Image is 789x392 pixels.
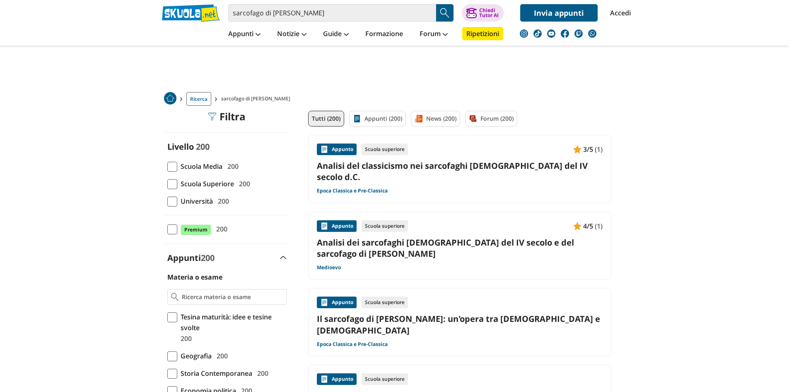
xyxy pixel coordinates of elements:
img: Appunti contenuto [320,375,328,383]
img: Apri e chiudi sezione [280,256,287,259]
img: twitch [574,29,583,38]
a: Analisi del classicismo nei sarcofaghi [DEMOGRAPHIC_DATA] del IV secolo d.C. [317,160,603,183]
span: (1) [595,221,603,231]
img: Ricerca materia o esame [171,293,179,301]
input: Ricerca materia o esame [182,293,282,301]
button: ChiediTutor AI [462,4,504,22]
a: News (200) [411,111,460,127]
img: Cerca appunti, riassunti o versioni [439,7,451,19]
input: Cerca appunti, riassunti o versioni [228,4,436,22]
a: Tutti (200) [308,111,344,127]
span: Scuola Media [177,161,222,172]
span: Università [177,196,213,207]
img: tiktok [533,29,542,38]
span: 3/5 [583,144,593,155]
img: Appunti filtro contenuto [353,114,361,123]
a: Home [164,92,176,106]
a: Forum [417,27,450,42]
div: Filtra [208,111,246,122]
img: youtube [547,29,555,38]
img: Appunti contenuto [320,298,328,307]
a: Ricerca [186,92,211,106]
img: Appunti contenuto [573,145,581,153]
span: 200 [196,141,210,152]
img: Appunti contenuto [320,145,328,153]
a: Epoca Classica e Pre-Classica [317,187,388,194]
label: Appunti [167,252,215,263]
img: WhatsApp [588,29,596,38]
span: sarcofago di [PERSON_NAME] [221,92,294,106]
img: instagram [520,29,528,38]
span: Tesina maturità: idee e tesine svolte [177,312,287,333]
span: 200 [236,178,250,189]
button: Search Button [436,4,454,22]
img: Filtra filtri mobile [208,112,216,121]
a: Notizie [275,27,309,42]
div: Appunto [317,373,357,385]
a: Medioevo [317,264,341,271]
div: Appunto [317,220,357,232]
span: 200 [215,196,229,207]
div: Chiedi Tutor AI [479,8,499,18]
span: 200 [177,333,192,344]
img: Appunti contenuto [573,222,581,230]
span: 200 [213,224,227,234]
div: Appunto [317,144,357,155]
img: Appunti contenuto [320,222,328,230]
div: Appunto [317,297,357,308]
a: Forum (200) [465,111,517,127]
a: Analisi dei sarcofaghi [DEMOGRAPHIC_DATA] del IV secolo e del sarcofago di [PERSON_NAME] [317,237,603,259]
a: Accedi [610,4,627,22]
a: Ripetizioni [462,27,503,40]
a: Guide [321,27,351,42]
span: Premium [181,224,211,235]
label: Livello [167,141,194,152]
span: 4/5 [583,221,593,231]
div: Scuola superiore [362,144,408,155]
a: Appunti [226,27,263,42]
span: 200 [224,161,239,172]
span: (1) [595,144,603,155]
a: Il sarcofago di [PERSON_NAME]: un'opera tra [DEMOGRAPHIC_DATA] e [DEMOGRAPHIC_DATA] [317,313,603,336]
div: Scuola superiore [362,297,408,308]
span: Geografia [177,351,212,361]
span: Storia Contemporanea [177,368,252,379]
label: Materia o esame [167,273,222,282]
a: Invia appunti [520,4,598,22]
img: Forum filtro contenuto [469,114,477,123]
div: Scuola superiore [362,373,408,385]
span: Scuola Superiore [177,178,234,189]
div: Scuola superiore [362,220,408,232]
img: Home [164,92,176,105]
img: facebook [561,29,569,38]
a: Epoca Classica e Pre-Classica [317,341,388,348]
a: Appunti (200) [349,111,406,127]
span: 200 [213,351,228,361]
span: 200 [254,368,268,379]
a: Formazione [363,27,405,42]
span: 200 [201,252,215,263]
img: News filtro contenuto [415,114,423,123]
